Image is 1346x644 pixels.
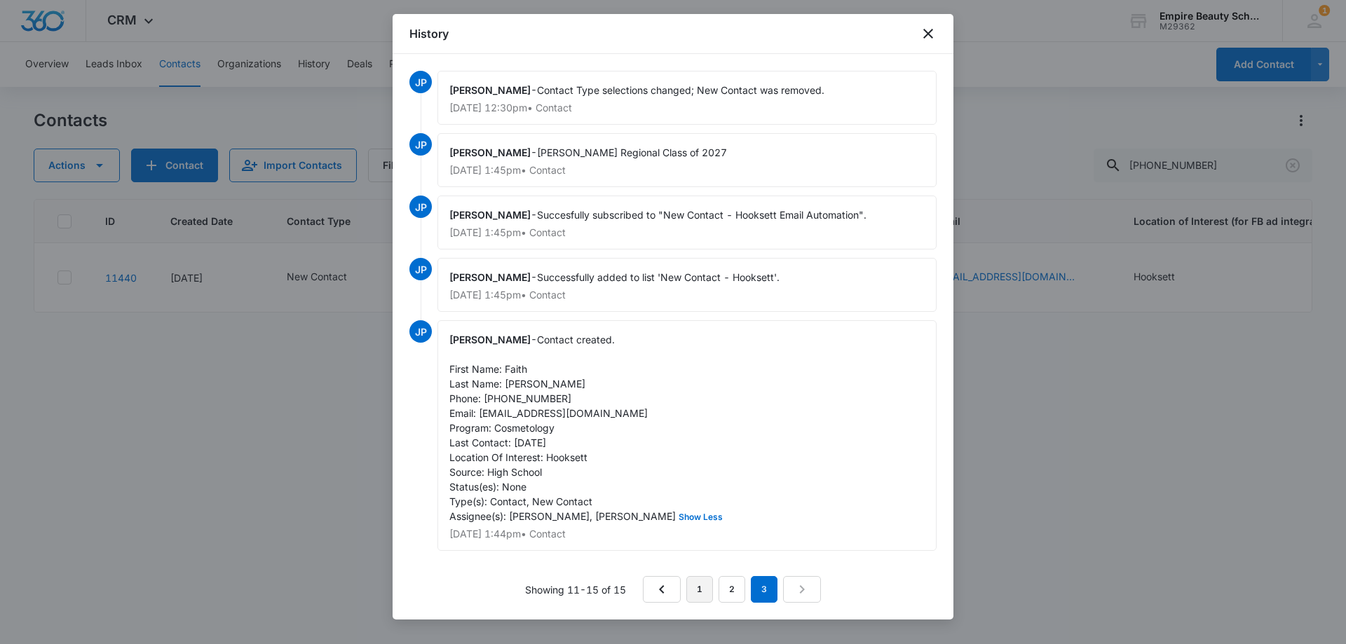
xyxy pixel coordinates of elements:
[409,71,432,93] span: JP
[409,25,449,42] h1: History
[643,576,821,603] nav: Pagination
[537,209,866,221] span: Succesfully subscribed to "New Contact - Hooksett Email Automation".
[751,576,777,603] em: 3
[643,576,681,603] a: Previous Page
[920,25,937,42] button: close
[449,146,531,158] span: [PERSON_NAME]
[449,84,531,96] span: [PERSON_NAME]
[449,209,531,221] span: [PERSON_NAME]
[676,513,726,521] button: Show Less
[686,576,713,603] a: Page 1
[449,334,531,345] span: [PERSON_NAME]
[409,196,432,218] span: JP
[537,271,780,283] span: Successfully added to list 'New Contact - Hooksett'.
[537,84,824,96] span: Contact Type selections changed; New Contact was removed.
[449,228,925,238] p: [DATE] 1:45pm • Contact
[449,271,531,283] span: [PERSON_NAME]
[719,576,745,603] a: Page 2
[437,258,937,312] div: -
[437,196,937,249] div: -
[525,582,626,597] p: Showing 11-15 of 15
[449,290,925,300] p: [DATE] 1:45pm • Contact
[409,133,432,156] span: JP
[449,165,925,175] p: [DATE] 1:45pm • Contact
[409,320,432,343] span: JP
[537,146,727,158] span: [PERSON_NAME] Regional Class of 2027
[437,71,937,125] div: -
[449,529,925,539] p: [DATE] 1:44pm • Contact
[449,334,726,522] span: Contact created. First Name: Faith Last Name: [PERSON_NAME] Phone: [PHONE_NUMBER] Email: [EMAIL_A...
[437,320,937,551] div: -
[449,103,925,113] p: [DATE] 12:30pm • Contact
[437,133,937,187] div: -
[409,258,432,280] span: JP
